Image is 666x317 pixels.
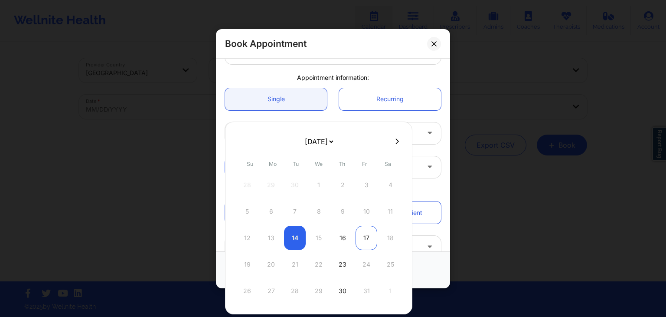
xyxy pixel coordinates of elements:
[362,161,367,167] abbr: Friday
[293,161,299,167] abbr: Tuesday
[225,88,327,110] a: Single
[247,161,253,167] abbr: Sunday
[339,161,345,167] abbr: Thursday
[219,73,447,82] div: Appointment information:
[332,279,353,303] div: Thu Oct 30 2025
[332,226,353,250] div: Thu Oct 16 2025
[332,252,353,277] div: Thu Oct 23 2025
[225,38,307,50] h2: Book Appointment
[356,226,377,250] div: Fri Oct 17 2025
[315,161,323,167] abbr: Wednesday
[385,161,391,167] abbr: Saturday
[269,161,277,167] abbr: Monday
[339,88,441,110] a: Recurring
[232,43,411,64] div: [PERSON_NAME] [PERSON_NAME]
[219,187,447,195] div: Patient information:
